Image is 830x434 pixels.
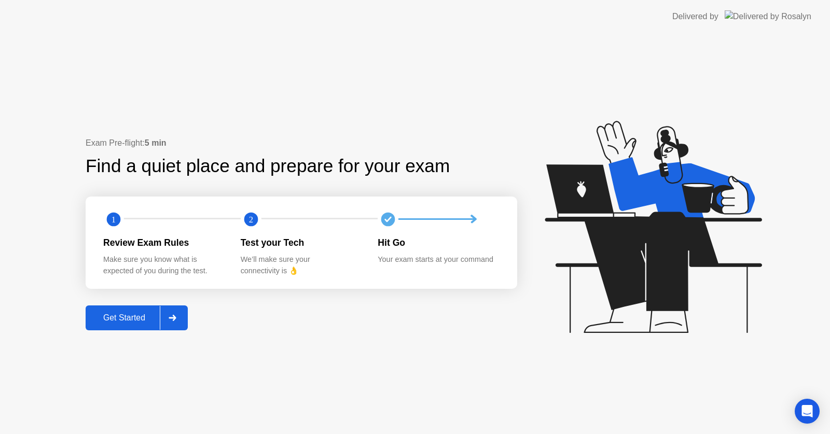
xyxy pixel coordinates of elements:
[249,214,253,224] text: 2
[672,10,718,23] div: Delivered by
[86,152,451,180] div: Find a quiet place and prepare for your exam
[86,305,188,330] button: Get Started
[145,138,167,147] b: 5 min
[241,236,362,249] div: Test your Tech
[795,399,820,424] div: Open Intercom Messenger
[89,313,160,323] div: Get Started
[103,254,224,276] div: Make sure you know what is expected of you during the test.
[86,137,517,149] div: Exam Pre-flight:
[725,10,811,22] img: Delivered by Rosalyn
[241,254,362,276] div: We’ll make sure your connectivity is 👌
[112,214,116,224] text: 1
[378,236,499,249] div: Hit Go
[103,236,224,249] div: Review Exam Rules
[378,254,499,265] div: Your exam starts at your command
